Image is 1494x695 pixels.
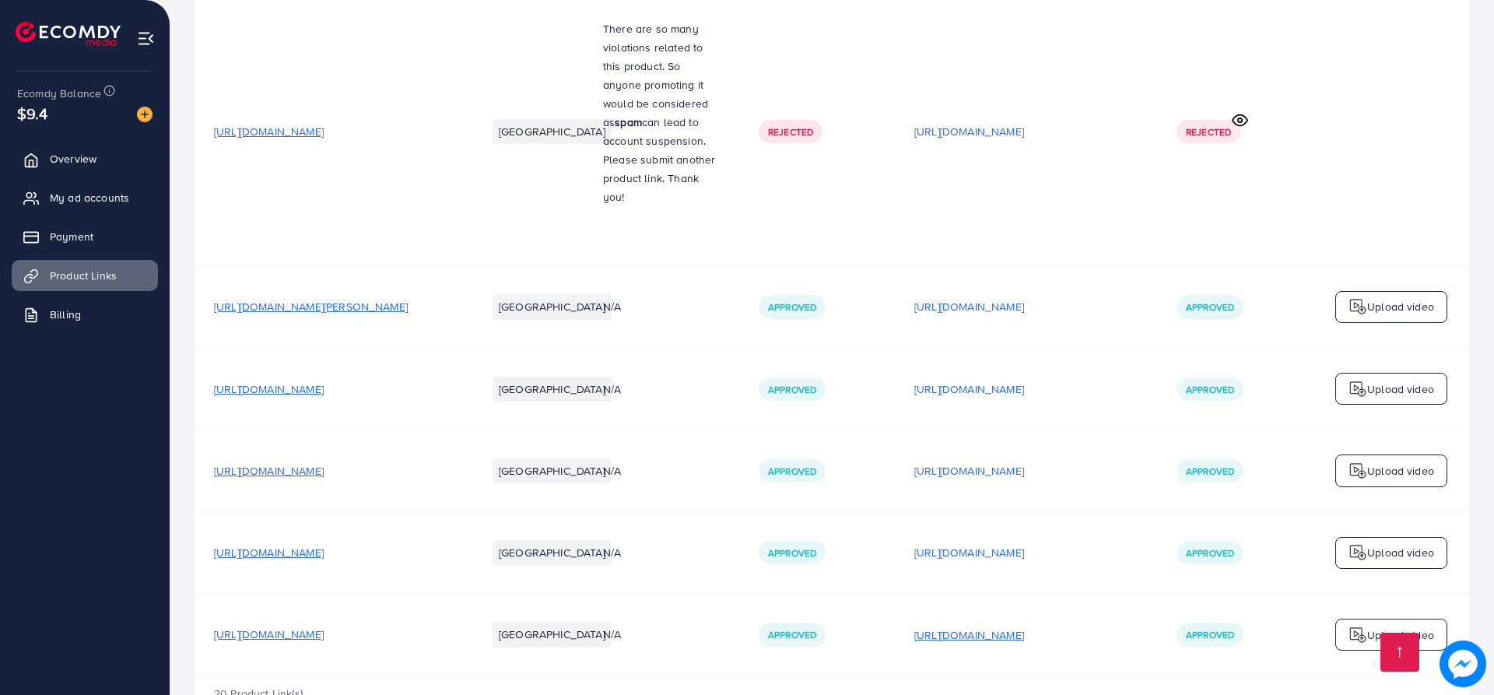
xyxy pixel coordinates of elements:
p: [URL][DOMAIN_NAME] [914,122,1024,141]
span: can lead to account suspension. Please submit another product link. Thank you! [603,114,715,205]
img: logo [1348,297,1367,316]
span: Approved [1186,383,1234,396]
span: [URL][DOMAIN_NAME] [214,381,324,397]
a: Billing [12,299,158,330]
img: logo [1348,380,1367,398]
a: Overview [12,143,158,174]
span: [URL][DOMAIN_NAME] [214,124,324,139]
p: Upload video [1367,543,1434,562]
span: Billing [50,307,81,322]
img: logo [1348,543,1367,562]
a: Product Links [12,260,158,291]
span: Payment [50,229,93,244]
img: image [137,107,153,122]
span: Approved [768,465,816,478]
span: Rejected [1186,125,1231,139]
span: [URL][DOMAIN_NAME] [214,627,324,642]
span: Overview [50,151,96,167]
p: [URL][DOMAIN_NAME] [914,380,1024,398]
p: Upload video [1367,626,1434,644]
span: [URL][DOMAIN_NAME][PERSON_NAME] [214,299,408,314]
span: There are so many violations related to this product. So anyone promoting it would be considered as [603,21,708,130]
li: [GEOGRAPHIC_DATA] [493,294,612,319]
span: $9.4 [17,102,48,125]
a: Payment [12,221,158,252]
span: Rejected [768,125,813,139]
span: My ad accounts [50,190,129,205]
p: Upload video [1367,297,1434,316]
p: [URL][DOMAIN_NAME] [914,297,1024,316]
a: My ad accounts [12,182,158,213]
span: Approved [768,300,816,314]
li: [GEOGRAPHIC_DATA] [493,119,612,144]
span: N/A [603,381,621,397]
img: menu [137,30,155,47]
span: Ecomdy Balance [17,86,101,101]
span: Approved [1186,465,1234,478]
span: [URL][DOMAIN_NAME] [214,463,324,479]
span: N/A [603,627,621,642]
span: Approved [768,628,816,641]
li: [GEOGRAPHIC_DATA] [493,540,612,565]
p: [URL][DOMAIN_NAME] [914,462,1024,480]
p: [URL][DOMAIN_NAME] [914,543,1024,562]
strong: spam [615,114,642,130]
li: [GEOGRAPHIC_DATA] [493,377,612,402]
span: N/A [603,299,621,314]
span: Product Links [50,268,117,283]
span: [URL][DOMAIN_NAME] [214,545,324,560]
span: Approved [768,546,816,560]
img: logo [16,22,121,46]
p: Upload video [1367,380,1434,398]
span: Approved [1186,300,1234,314]
span: Approved [1186,628,1234,641]
span: Approved [1186,546,1234,560]
img: logo [1348,462,1367,480]
img: image [1443,644,1483,684]
span: Approved [768,383,816,396]
li: [GEOGRAPHIC_DATA] [493,458,612,483]
img: logo [1348,626,1367,644]
span: N/A [603,545,621,560]
p: Upload video [1367,462,1434,480]
li: [GEOGRAPHIC_DATA] [493,622,612,647]
span: N/A [603,463,621,479]
p: [URL][DOMAIN_NAME] [914,626,1024,644]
